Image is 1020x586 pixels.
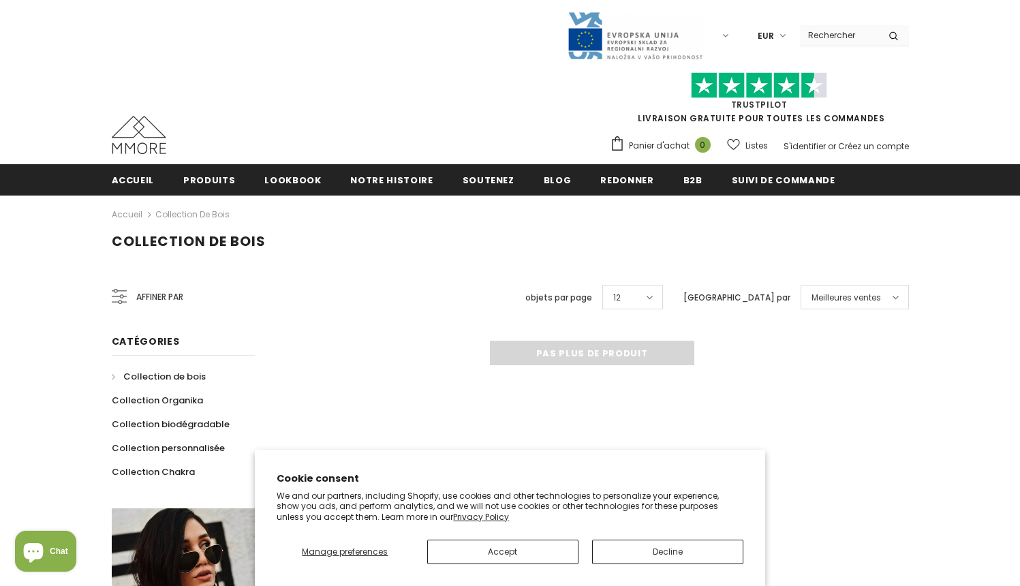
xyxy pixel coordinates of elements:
span: Redonner [600,174,653,187]
span: Suivi de commande [732,174,835,187]
h2: Cookie consent [277,472,743,486]
a: TrustPilot [731,99,788,110]
span: Collection Chakra [112,465,195,478]
input: Search Site [800,25,878,45]
a: Redonner [600,164,653,195]
a: Listes [727,134,768,157]
span: Listes [745,139,768,153]
span: Manage preferences [302,546,388,557]
a: Collection Organika [112,388,203,412]
a: Lookbook [264,164,321,195]
img: Cas MMORE [112,116,166,154]
button: Manage preferences [277,540,413,564]
label: objets par page [525,291,592,305]
a: Notre histoire [350,164,433,195]
a: soutenez [463,164,514,195]
a: Collection Chakra [112,460,195,484]
span: Lookbook [264,174,321,187]
span: Collection biodégradable [112,418,230,431]
span: Accueil [112,174,155,187]
span: soutenez [463,174,514,187]
span: Panier d'achat [629,139,690,153]
a: Produits [183,164,235,195]
a: Collection de bois [112,365,206,388]
button: Accept [427,540,578,564]
a: Blog [544,164,572,195]
button: Decline [592,540,743,564]
span: Affiner par [136,290,183,305]
span: B2B [683,174,702,187]
a: Accueil [112,206,142,223]
a: Collection biodégradable [112,412,230,436]
a: Créez un compte [838,140,909,152]
img: Faites confiance aux étoiles pilotes [691,72,827,99]
span: LIVRAISON GRATUITE POUR TOUTES LES COMMANDES [610,78,909,124]
a: Privacy Policy [453,511,509,523]
p: We and our partners, including Shopify, use cookies and other technologies to personalize your ex... [277,491,743,523]
a: Suivi de commande [732,164,835,195]
span: Notre histoire [350,174,433,187]
span: Collection de bois [112,232,266,251]
a: Collection de bois [155,209,230,220]
label: [GEOGRAPHIC_DATA] par [683,291,790,305]
span: 0 [695,137,711,153]
span: or [828,140,836,152]
span: Collection Organika [112,394,203,407]
span: 12 [613,291,621,305]
span: Collection personnalisée [112,442,225,454]
a: B2B [683,164,702,195]
inbox-online-store-chat: Shopify online store chat [11,531,80,575]
a: Collection personnalisée [112,436,225,460]
img: Javni Razpis [567,11,703,61]
span: Collection de bois [123,370,206,383]
span: EUR [758,29,774,43]
a: Accueil [112,164,155,195]
span: Blog [544,174,572,187]
span: Meilleures ventes [812,291,881,305]
span: Produits [183,174,235,187]
span: Catégories [112,335,180,348]
a: Javni Razpis [567,29,703,41]
a: S'identifier [784,140,826,152]
a: Panier d'achat 0 [610,136,717,156]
